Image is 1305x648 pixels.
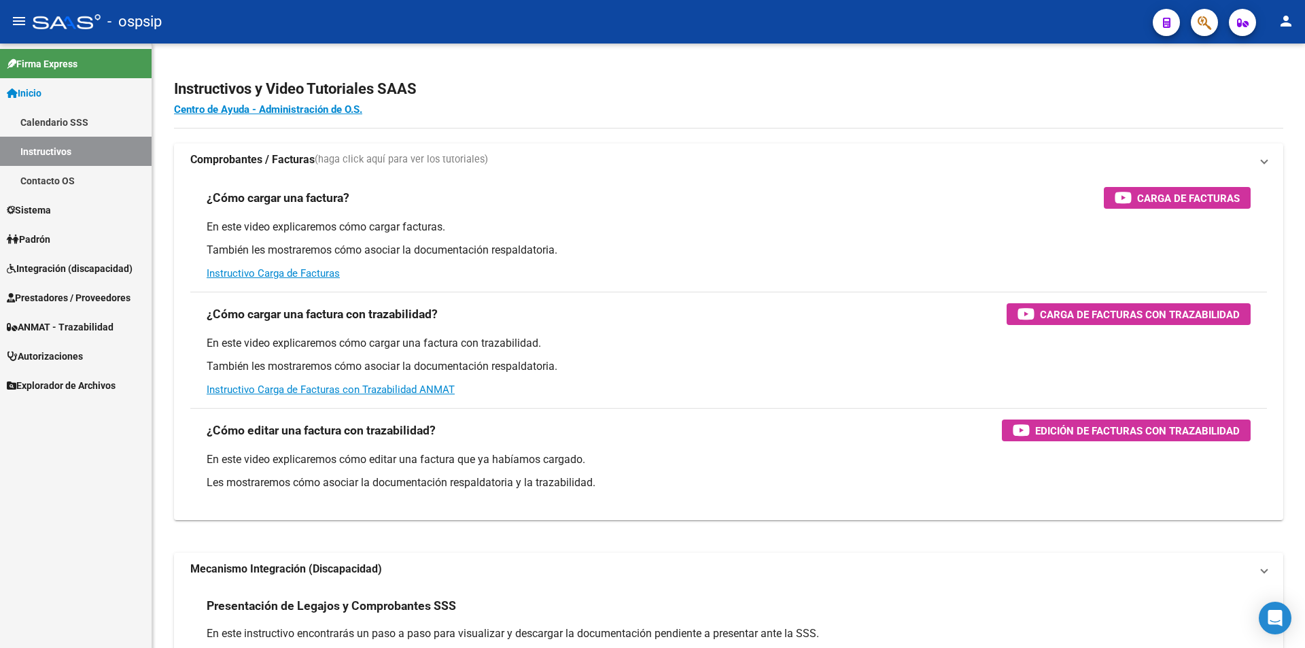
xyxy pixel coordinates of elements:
p: También les mostraremos cómo asociar la documentación respaldatoria. [207,243,1251,258]
span: Sistema [7,203,51,218]
span: Autorizaciones [7,349,83,364]
p: En este video explicaremos cómo cargar facturas. [207,220,1251,235]
span: Carga de Facturas con Trazabilidad [1040,306,1240,323]
p: En este instructivo encontrarás un paso a paso para visualizar y descargar la documentación pendi... [207,626,1251,641]
mat-icon: person [1278,13,1294,29]
span: ANMAT - Trazabilidad [7,320,114,335]
h3: Presentación de Legajos y Comprobantes SSS [207,596,456,615]
mat-expansion-panel-header: Mecanismo Integración (Discapacidad) [174,553,1283,585]
strong: Mecanismo Integración (Discapacidad) [190,562,382,577]
button: Carga de Facturas [1104,187,1251,209]
a: Instructivo Carga de Facturas con Trazabilidad ANMAT [207,383,455,396]
span: Inicio [7,86,41,101]
span: Carga de Facturas [1137,190,1240,207]
span: Firma Express [7,56,77,71]
button: Edición de Facturas con Trazabilidad [1002,420,1251,441]
span: Explorador de Archivos [7,378,116,393]
h3: ¿Cómo cargar una factura con trazabilidad? [207,305,438,324]
p: En este video explicaremos cómo cargar una factura con trazabilidad. [207,336,1251,351]
div: Comprobantes / Facturas(haga click aquí para ver los tutoriales) [174,176,1283,520]
mat-expansion-panel-header: Comprobantes / Facturas(haga click aquí para ver los tutoriales) [174,143,1283,176]
span: Edición de Facturas con Trazabilidad [1035,422,1240,439]
span: Integración (discapacidad) [7,261,133,276]
a: Centro de Ayuda - Administración de O.S. [174,103,362,116]
h2: Instructivos y Video Tutoriales SAAS [174,76,1283,102]
mat-icon: menu [11,13,27,29]
p: En este video explicaremos cómo editar una factura que ya habíamos cargado. [207,452,1251,467]
span: (haga click aquí para ver los tutoriales) [315,152,488,167]
div: Open Intercom Messenger [1259,602,1291,634]
h3: ¿Cómo cargar una factura? [207,188,349,207]
h3: ¿Cómo editar una factura con trazabilidad? [207,421,436,440]
span: Padrón [7,232,50,247]
strong: Comprobantes / Facturas [190,152,315,167]
p: También les mostraremos cómo asociar la documentación respaldatoria. [207,359,1251,374]
span: - ospsip [107,7,162,37]
button: Carga de Facturas con Trazabilidad [1007,303,1251,325]
p: Les mostraremos cómo asociar la documentación respaldatoria y la trazabilidad. [207,475,1251,490]
span: Prestadores / Proveedores [7,290,130,305]
a: Instructivo Carga de Facturas [207,267,340,279]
